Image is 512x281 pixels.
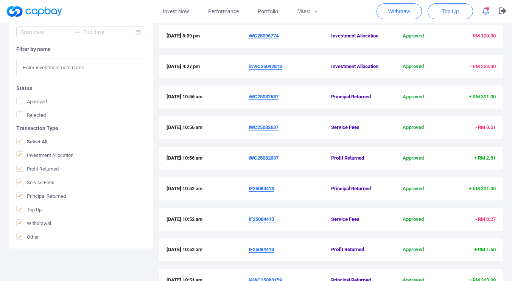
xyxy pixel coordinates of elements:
u: iWC25082637 [249,155,279,161]
input: End date [83,28,134,36]
span: + RM 2.81 [474,155,496,161]
span: Select All [16,138,47,145]
h5: Transaction Type [16,125,145,132]
span: [DATE] 5:09 pm [167,32,249,40]
span: Performance [208,7,239,16]
h5: Status [16,85,145,92]
span: Other [16,233,39,241]
u: IF25084413 [249,216,274,222]
span: Approved [386,124,441,132]
button: Withdraw [377,3,422,19]
u: iWC25082637 [249,124,279,130]
span: [DATE] 10:56 am [167,154,249,162]
span: [DATE] 10:52 am [167,185,249,193]
span: Approved [386,185,441,193]
span: [DATE] 10:52 am [167,216,249,224]
input: Start date [21,28,71,36]
span: swap-right [74,29,80,35]
u: iAWC25092818 [249,64,282,69]
span: Service Fees [16,179,54,186]
span: Approved [386,246,441,254]
span: Approved [386,32,441,40]
span: [DATE] 4:27 pm [167,63,249,71]
u: IF25084413 [249,247,274,252]
span: + RM 301.00 [469,94,496,99]
button: Top Up [428,3,473,19]
span: Rejected [16,111,46,119]
span: - RM 203.00 [470,64,496,69]
span: Approved [386,93,441,101]
span: [DATE] 10:52 am [167,246,249,254]
span: - RM 100.00 [470,33,496,39]
input: Enter investment note name [16,59,145,77]
h5: Filter by name [16,46,145,53]
span: + RM 301.00 [469,186,496,191]
span: Withdrawal [16,219,51,227]
span: to [74,29,80,35]
span: - RM 0.27 [475,216,496,222]
span: Service Fees [331,124,386,132]
u: iWC25096774 [249,33,279,39]
span: Investment Allocation [331,32,386,40]
span: + RM 1.50 [474,247,496,252]
span: Top Up [442,8,459,15]
span: Approved [386,216,441,224]
span: Investment Allocation [331,63,386,71]
u: iWC25082637 [249,94,279,99]
span: [DATE] 10:56 am [167,124,249,132]
span: Top Up [16,206,42,213]
span: Profit Returned [16,165,59,172]
span: Principal Returned [16,192,66,200]
span: Approved [386,154,441,162]
span: Profit Returned [331,154,386,162]
span: Principal Returned [331,93,386,101]
span: Profit Returned [331,246,386,254]
span: Principal Returned [331,185,386,193]
span: Investment Allocation [16,151,73,159]
u: IF25084413 [249,186,274,191]
span: Approved [386,63,441,71]
span: Portfolio [258,7,278,16]
span: - RM 0.51 [475,124,496,130]
span: Service Fees [331,216,386,224]
span: Approved [16,98,47,105]
span: [DATE] 10:56 am [167,93,249,101]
